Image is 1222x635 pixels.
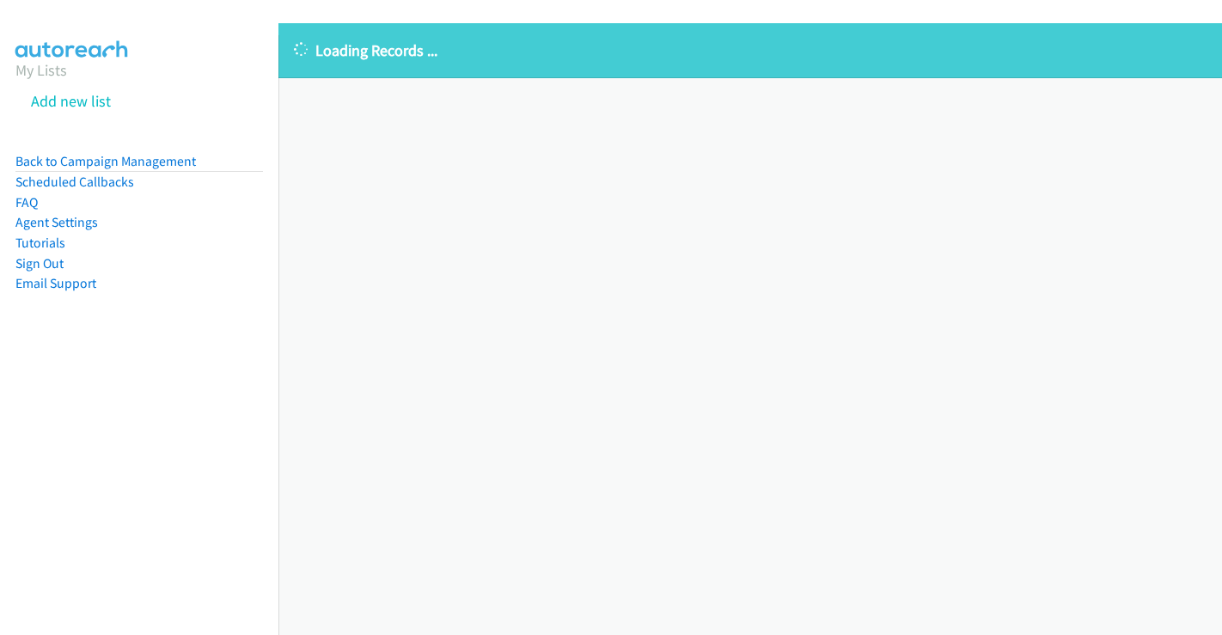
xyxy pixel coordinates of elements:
[31,91,111,111] a: Add new list
[15,174,134,190] a: Scheduled Callbacks
[15,194,38,211] a: FAQ
[15,60,67,80] a: My Lists
[15,153,196,169] a: Back to Campaign Management
[15,275,96,291] a: Email Support
[15,255,64,272] a: Sign Out
[294,39,1207,62] p: Loading Records ...
[15,235,65,251] a: Tutorials
[15,214,98,230] a: Agent Settings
